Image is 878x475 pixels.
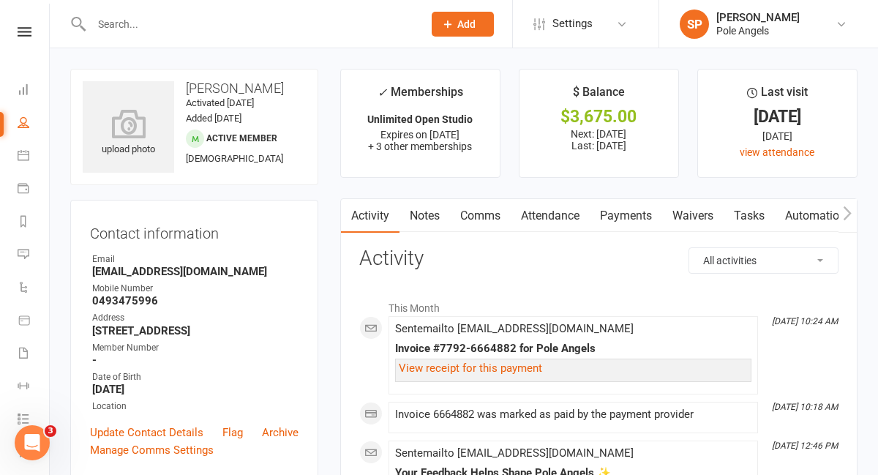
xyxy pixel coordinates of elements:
[206,133,277,143] span: Active member
[772,402,838,412] i: [DATE] 10:18 AM
[18,305,50,338] a: Product Sales
[92,253,299,266] div: Email
[395,446,634,460] span: Sent email to [EMAIL_ADDRESS][DOMAIN_NAME]
[399,362,542,375] a: View receipt for this payment
[359,293,838,316] li: This Month
[359,247,838,270] h3: Activity
[92,341,299,355] div: Member Number
[262,424,299,441] a: Archive
[83,109,174,157] div: upload photo
[90,220,299,242] h3: Contact information
[92,265,299,278] strong: [EMAIL_ADDRESS][DOMAIN_NAME]
[87,14,413,34] input: Search...
[662,199,724,233] a: Waivers
[367,113,473,125] strong: Unlimited Open Studio
[92,370,299,384] div: Date of Birth
[18,75,50,108] a: Dashboard
[399,199,450,233] a: Notes
[186,113,241,124] time: Added [DATE]
[724,199,775,233] a: Tasks
[92,324,299,337] strong: [STREET_ADDRESS]
[368,141,472,152] span: + 3 other memberships
[395,408,751,421] div: Invoice 6664882 was marked as paid by the payment provider
[716,24,800,37] div: Pole Angels
[533,109,665,124] div: $3,675.00
[18,141,50,173] a: Calendar
[573,83,625,109] div: $ Balance
[533,128,665,152] p: Next: [DATE] Last: [DATE]
[18,173,50,206] a: Payments
[716,11,800,24] div: [PERSON_NAME]
[772,441,838,451] i: [DATE] 12:46 PM
[83,81,306,96] h3: [PERSON_NAME]
[378,83,463,110] div: Memberships
[92,400,299,414] div: Location
[45,425,56,437] span: 3
[432,12,494,37] button: Add
[18,108,50,141] a: People
[740,146,814,158] a: view attendance
[92,354,299,367] strong: -
[680,10,709,39] div: SP
[15,425,50,460] iframe: Intercom live chat
[552,7,593,40] span: Settings
[772,316,838,326] i: [DATE] 10:24 AM
[92,311,299,325] div: Address
[450,199,511,233] a: Comms
[92,294,299,307] strong: 0493475996
[222,424,243,441] a: Flag
[378,86,387,100] i: ✓
[90,441,214,459] a: Manage Comms Settings
[90,424,203,441] a: Update Contact Details
[775,199,862,233] a: Automations
[92,383,299,396] strong: [DATE]
[186,153,283,164] span: [DEMOGRAPHIC_DATA]
[711,128,844,144] div: [DATE]
[457,18,476,30] span: Add
[18,206,50,239] a: Reports
[747,83,808,109] div: Last visit
[186,97,254,108] time: Activated [DATE]
[395,322,634,335] span: Sent email to [EMAIL_ADDRESS][DOMAIN_NAME]
[380,129,459,141] span: Expires on [DATE]
[511,199,590,233] a: Attendance
[341,199,399,233] a: Activity
[92,282,299,296] div: Mobile Number
[395,343,751,355] div: Invoice #7792-6664882 for Pole Angels
[590,199,662,233] a: Payments
[711,109,844,124] div: [DATE]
